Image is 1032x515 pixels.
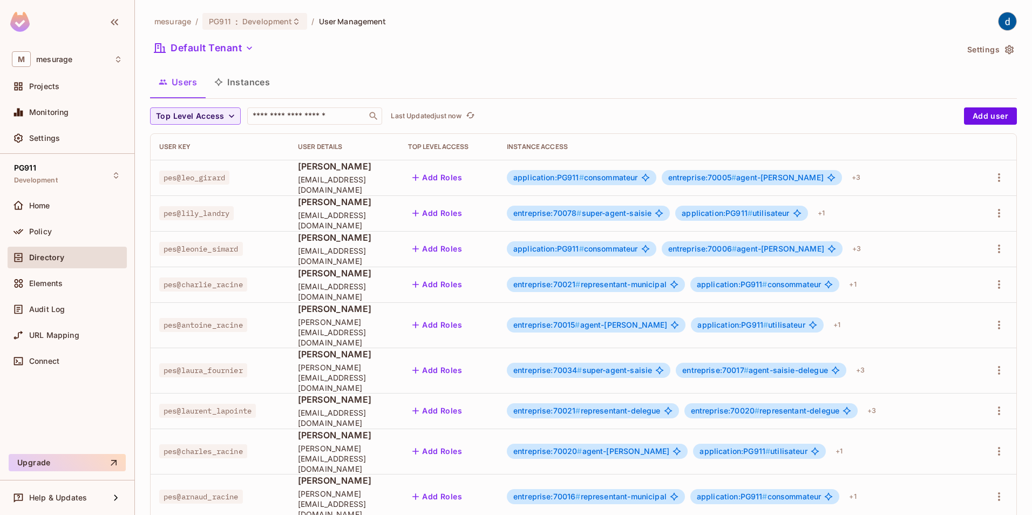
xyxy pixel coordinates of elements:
span: PG911 [209,16,231,26]
span: [EMAIL_ADDRESS][DOMAIN_NAME] [298,408,391,428]
span: # [577,446,582,456]
span: # [762,280,767,289]
span: pes@leo_girard [159,171,229,185]
span: application:PG911 [682,208,752,218]
span: entreprise:70015 [513,320,580,329]
img: dev 911gcl [999,12,1016,30]
span: pes@charles_racine [159,444,247,458]
span: User Management [319,16,386,26]
span: [PERSON_NAME] [298,267,391,279]
div: Top Level Access [408,143,490,151]
span: Development [14,176,58,185]
div: User Details [298,143,391,151]
span: entreprise:70020 [691,406,760,415]
div: User Key [159,143,281,151]
span: application:PG911 [513,244,584,253]
button: Add Roles [408,402,466,419]
span: consommateur [697,492,821,501]
span: consommateur [697,280,821,289]
span: [PERSON_NAME] [298,196,391,208]
span: # [732,244,737,253]
span: agent-[PERSON_NAME] [513,447,669,456]
p: Last Updated just now [391,112,461,120]
span: # [755,406,759,415]
span: pes@arnaud_racine [159,490,243,504]
button: Add user [964,107,1017,125]
span: # [579,244,584,253]
span: entreprise:70034 [513,365,582,375]
div: + 3 [863,402,880,419]
button: Add Roles [408,205,466,222]
button: Upgrade [9,454,126,471]
span: pes@charlie_racine [159,277,247,292]
span: consommateur [513,173,638,182]
div: + 3 [848,240,865,257]
span: the active workspace [154,16,191,26]
span: [EMAIL_ADDRESS][DOMAIN_NAME] [298,174,391,195]
img: SReyMgAAAABJRU5ErkJggg== [10,12,30,32]
span: utilisateur [700,447,807,456]
button: refresh [464,110,477,123]
div: + 1 [829,316,845,334]
span: # [762,492,767,501]
span: agent-[PERSON_NAME] [513,321,667,329]
span: representant-delegue [691,406,840,415]
span: Audit Log [29,305,65,314]
div: + 1 [813,205,829,222]
button: Add Roles [408,362,466,379]
span: URL Mapping [29,331,79,340]
li: / [195,16,198,26]
span: Top Level Access [156,110,224,123]
span: [PERSON_NAME] [298,232,391,243]
span: pes@antoine_racine [159,318,247,332]
span: # [765,446,770,456]
span: Projects [29,82,59,91]
span: [PERSON_NAME][EMAIL_ADDRESS][DOMAIN_NAME] [298,317,391,348]
span: representant-municipal [513,492,667,501]
span: application:PG911 [697,280,768,289]
span: representant-delegue [513,406,661,415]
span: application:PG911 [697,492,768,501]
span: Help & Updates [29,493,87,502]
button: Add Roles [408,443,466,460]
span: agent-[PERSON_NAME] [668,245,824,253]
span: # [748,208,752,218]
span: super-agent-saisie [513,366,652,375]
span: entreprise:70017 [682,365,749,375]
button: Instances [206,69,279,96]
span: pes@laurent_lapointe [159,404,256,418]
button: Settings [963,41,1017,58]
span: representant-municipal [513,280,667,289]
span: [PERSON_NAME] [298,475,391,486]
span: # [577,365,582,375]
span: [PERSON_NAME] [298,160,391,172]
span: pes@leonie_simard [159,242,243,256]
div: + 1 [845,488,860,505]
span: Directory [29,253,64,262]
span: Settings [29,134,60,143]
span: pes@lily_landry [159,206,234,220]
span: application:PG911 [513,173,584,182]
button: Users [150,69,206,96]
span: Connect [29,357,59,365]
span: utilisateur [682,209,789,218]
span: [PERSON_NAME] [298,348,391,360]
span: [EMAIL_ADDRESS][DOMAIN_NAME] [298,210,391,231]
button: Add Roles [408,169,466,186]
span: Elements [29,279,63,288]
span: refresh [466,111,475,121]
span: : [235,17,239,26]
span: entreprise:70021 [513,280,581,289]
span: [PERSON_NAME][EMAIL_ADDRESS][DOMAIN_NAME] [298,443,391,474]
span: application:PG911 [700,446,770,456]
button: Default Tenant [150,39,258,57]
button: Add Roles [408,488,466,505]
span: entreprise:70078 [513,208,582,218]
span: M [12,51,31,67]
span: # [763,320,768,329]
li: / [311,16,314,26]
div: + 1 [845,276,860,293]
div: + 3 [847,169,865,186]
span: [PERSON_NAME] [298,394,391,405]
span: entreprise:70006 [668,244,737,253]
